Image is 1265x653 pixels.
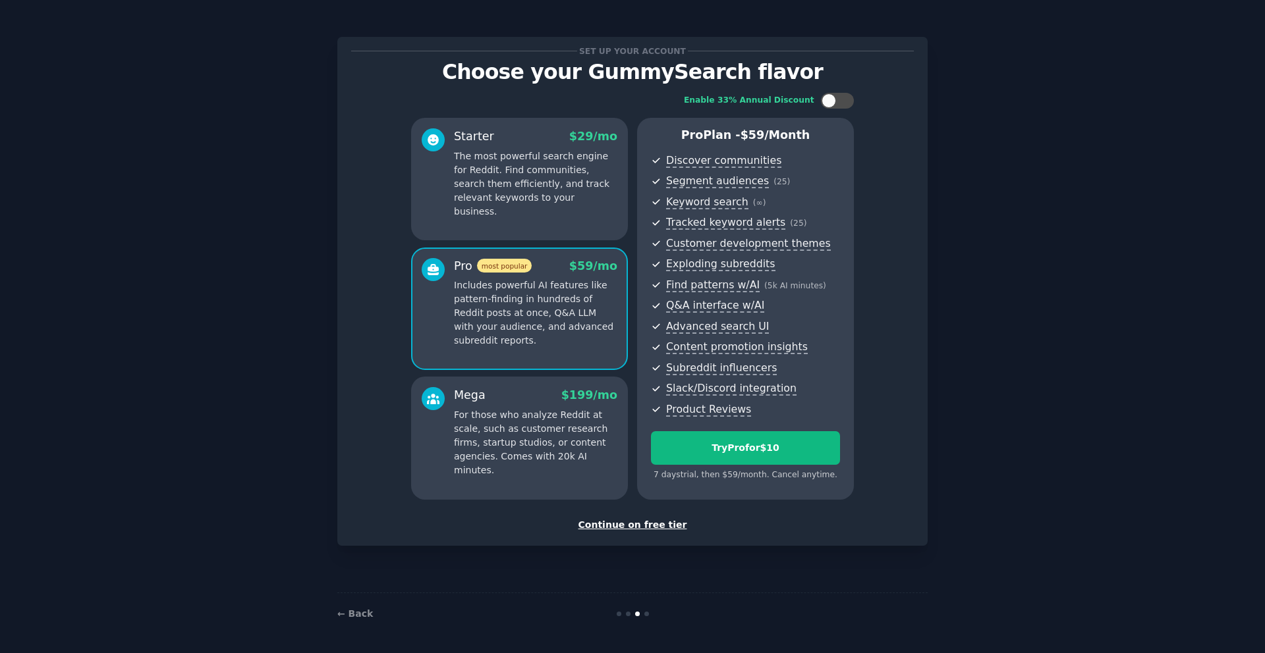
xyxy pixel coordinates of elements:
span: Tracked keyword alerts [666,216,785,230]
p: Pro Plan - [651,127,840,144]
div: Continue on free tier [351,518,914,532]
div: Try Pro for $10 [652,441,839,455]
span: Product Reviews [666,403,751,417]
span: Keyword search [666,196,748,209]
span: Slack/Discord integration [666,382,797,396]
button: TryProfor$10 [651,431,840,465]
div: Starter [454,128,494,145]
span: $ 59 /month [741,128,810,142]
span: Exploding subreddits [666,257,775,271]
span: Subreddit influencers [666,361,777,375]
span: $ 199 /mo [561,388,617,402]
p: Choose your GummySearch flavor [351,61,914,84]
p: Includes powerful AI features like pattern-finding in hundreds of Reddit posts at once, Q&A LLM w... [454,278,617,348]
span: Segment audiences [666,174,769,188]
span: ( 5k AI minutes ) [764,281,826,290]
span: ( 25 ) [790,219,806,228]
div: Enable 33% Annual Discount [684,95,814,107]
span: Set up your account [577,44,689,58]
div: 7 days trial, then $ 59 /month . Cancel anytime. [651,469,840,481]
span: Find patterns w/AI [666,278,760,292]
span: ( 25 ) [773,177,790,186]
span: Discover communities [666,154,781,168]
span: $ 59 /mo [569,259,617,273]
span: ( ∞ ) [753,198,766,207]
div: Pro [454,258,532,274]
span: Advanced search UI [666,320,769,334]
span: most popular [477,259,532,273]
span: Customer development themes [666,237,831,251]
p: The most powerful search engine for Reddit. Find communities, search them efficiently, and track ... [454,149,617,219]
div: Mega [454,387,486,404]
a: ← Back [337,608,373,619]
span: Q&A interface w/AI [666,299,764,313]
p: For those who analyze Reddit at scale, such as customer research firms, startup studios, or conte... [454,408,617,477]
span: Content promotion insights [666,340,808,354]
span: $ 29 /mo [569,130,617,143]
